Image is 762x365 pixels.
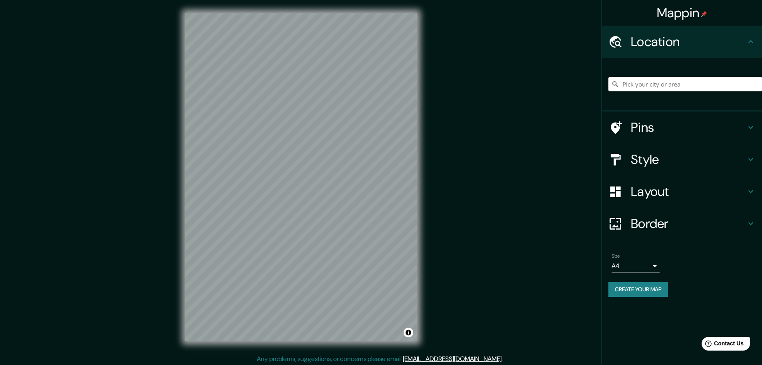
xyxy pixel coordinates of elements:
[608,77,762,91] input: Pick your city or area
[631,34,746,50] h4: Location
[403,355,502,363] a: [EMAIL_ADDRESS][DOMAIN_NAME]
[257,354,503,364] p: Any problems, suggestions, or concerns please email .
[504,354,506,364] div: .
[691,334,753,356] iframe: Help widget launcher
[185,13,417,341] canvas: Map
[631,151,746,167] h4: Style
[631,119,746,135] h4: Pins
[612,253,620,260] label: Size
[602,208,762,240] div: Border
[612,260,660,272] div: A4
[602,26,762,58] div: Location
[503,354,504,364] div: .
[631,184,746,200] h4: Layout
[602,111,762,143] div: Pins
[657,5,708,21] h4: Mappin
[631,216,746,232] h4: Border
[602,143,762,175] div: Style
[701,11,707,17] img: pin-icon.png
[608,282,668,297] button: Create your map
[404,328,413,337] button: Toggle attribution
[602,175,762,208] div: Layout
